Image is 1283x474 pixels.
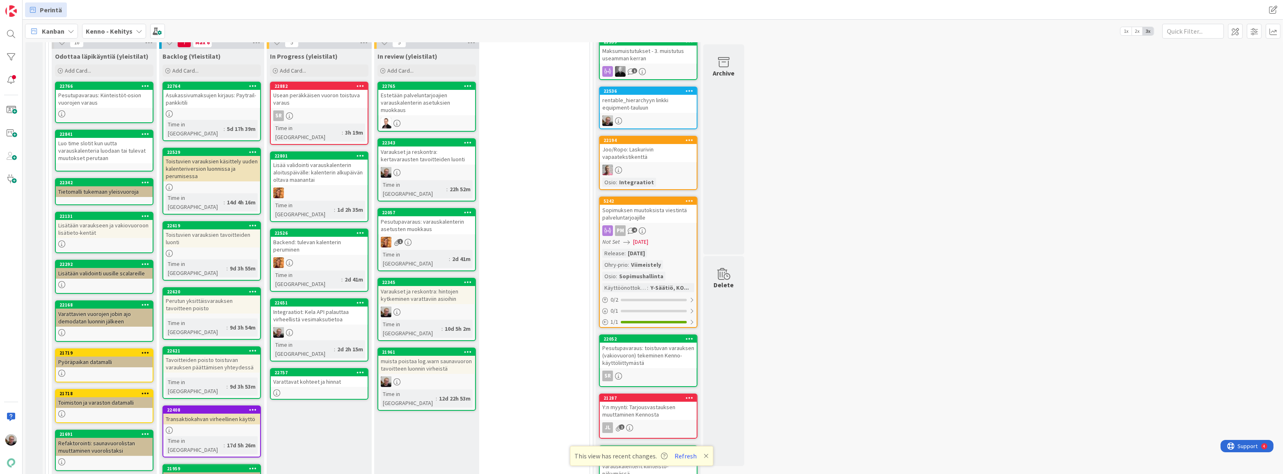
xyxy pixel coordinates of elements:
[271,376,368,387] div: Varattavat kohteet ja hinnat
[273,327,284,338] img: JH
[600,335,697,343] div: 22052
[270,151,368,222] a: 22801Lisää validointi varauskalenterin aloituspäivälle: kalenterin alkupäivän oltava maanantaiTLT...
[167,149,260,155] div: 22529
[274,370,368,376] div: 22757
[56,82,153,108] div: 22766Pesutupavaraus: Kiinteistöt-osion vuorojen varaus
[273,270,341,289] div: Time in [GEOGRAPHIC_DATA]
[599,87,698,129] a: 22536rentable_hierarchyyn linkki equipment-tauluunJH
[600,87,697,95] div: 22536
[225,441,258,450] div: 17d 5h 26m
[714,280,734,290] div: Delete
[377,138,476,202] a: 22343Varaukset ja reskontra: kertavarausten tavoitteiden luontiJHTime in [GEOGRAPHIC_DATA]:22h 52m
[599,334,698,387] a: 22052Pesutupavaraus: toistuvan varauksen (vakiovuoron) tekeminen Kenno-käyttöliittymästäSR
[378,307,475,317] div: JH
[56,301,153,309] div: 22168
[449,254,450,263] span: :
[600,197,697,205] div: 5242
[274,83,368,89] div: 22882
[273,340,334,358] div: Time in [GEOGRAPHIC_DATA]
[163,82,260,90] div: 22764
[163,90,260,108] div: Asukassivumaksujen kirjaus: Paytrail-pankkitili
[378,139,475,165] div: 22343Varaukset ja reskontra: kertavarausten tavoitteiden luonti
[56,430,153,456] div: 21691Refaktorointi: saunavuorolistan muuttaminen vuorolistaksi
[59,83,153,89] div: 22766
[600,46,697,64] div: Maksumuistutukset - 3. muistutus useamman kerran
[56,179,153,197] div: 22342Tietomalli tukemaan yleisvuoroja
[55,130,153,172] a: 22841Luo time slotit kun uutta varauskalenteria luodaan tai tulevat muutokset perutaan
[378,376,475,387] div: JH
[55,178,153,205] a: 22342Tietomalli tukemaan yleisvuoroja
[341,275,343,284] span: :
[602,238,620,245] i: Not Set
[381,118,391,128] img: VP
[334,205,335,214] span: :
[604,137,697,143] div: 22194
[600,394,697,402] div: 21287
[56,357,153,367] div: Pyöräpaikan datamalli
[600,95,697,113] div: rentable_hierarchyyn linkki equipment-tauluun
[59,431,153,437] div: 21691
[271,229,368,237] div: 22526
[271,229,368,255] div: 22526Backend: tulevan kalenterin peruminen
[280,67,306,74] span: Add Card...
[163,347,260,355] div: 22621
[604,336,697,342] div: 22052
[56,220,153,238] div: Lisätään varaukseen ja vakiovuoroon lisätieto-kentät
[648,283,691,292] div: Y-Säätiö, KO...
[377,52,437,60] span: In review (yleistilat)
[163,465,260,472] div: 21959
[271,257,368,268] div: TL
[271,90,368,108] div: Usean peräkkäisen vuoron toistuva varaus
[56,301,153,327] div: 22168Varattavien vuorojen jobin ajo demodatan luonnin jälkeen
[378,348,475,374] div: 21961muista poistaa log.warn saunavuoron tavoitteen luonnin virheistä
[1143,27,1154,35] span: 3x
[672,451,700,461] button: Refresh
[398,239,403,244] span: 1
[626,249,647,258] div: [DATE]
[271,160,368,185] div: Lisää validointi varauskalenterin aloituspäivälle: kalenterin alkupäivän oltava maanantai
[436,394,437,403] span: :
[616,272,617,281] span: :
[343,275,365,284] div: 2d 41m
[437,394,473,403] div: 12d 22h 53m
[382,140,475,146] div: 22343
[382,349,475,355] div: 21961
[378,82,475,115] div: 22765Estetään palveluntarjoajien varauskalenterin asetuksien muokkaus
[599,136,698,190] a: 22194Joo/Ropo: Laskurivin vapaatekstikenttäHJOsio:Integraatiot
[167,348,260,354] div: 22621
[56,131,153,138] div: 22841
[177,38,191,48] span: 7
[56,397,153,408] div: Toimiston ja varaston datamalli
[17,1,37,11] span: Support
[273,188,284,198] img: TL
[377,348,476,411] a: 21961muista poistaa log.warn saunavuoron tavoitteen luonnin virheistäJHTime in [GEOGRAPHIC_DATA]:...
[163,222,260,229] div: 22619
[42,26,64,36] span: Kanban
[274,153,368,159] div: 22801
[273,110,284,121] div: SR
[167,223,260,229] div: 22619
[166,378,226,396] div: Time in [GEOGRAPHIC_DATA]
[600,137,697,162] div: 22194Joo/Ropo: Laskurivin vapaatekstikenttä
[602,165,613,175] img: HJ
[382,210,475,215] div: 22057
[387,67,414,74] span: Add Card...
[65,67,91,74] span: Add Card...
[617,272,666,281] div: Sopimushallinta
[602,178,616,187] div: Osio
[56,390,153,408] div: 21718Toimiston ja varaston datamalli
[56,390,153,397] div: 21718
[5,434,17,446] img: JH
[228,382,258,391] div: 9d 3h 53m
[59,302,153,308] div: 22168
[163,229,260,247] div: Toistuvien varauksien tavoitteiden luonti
[647,283,648,292] span: :
[604,88,697,94] div: 22536
[599,394,698,439] a: 21287Y:n myynti: Tarjousvastauksen muuttaminen KennostaJL
[382,83,475,89] div: 22765
[166,436,224,454] div: Time in [GEOGRAPHIC_DATA]
[1121,27,1132,35] span: 1x
[55,300,153,342] a: 22168Varattavien vuorojen jobin ajo demodatan luonnin jälkeen
[270,368,368,400] a: 22757Varattavat kohteet ja hinnat
[162,52,221,60] span: Backlog (Yleistilat)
